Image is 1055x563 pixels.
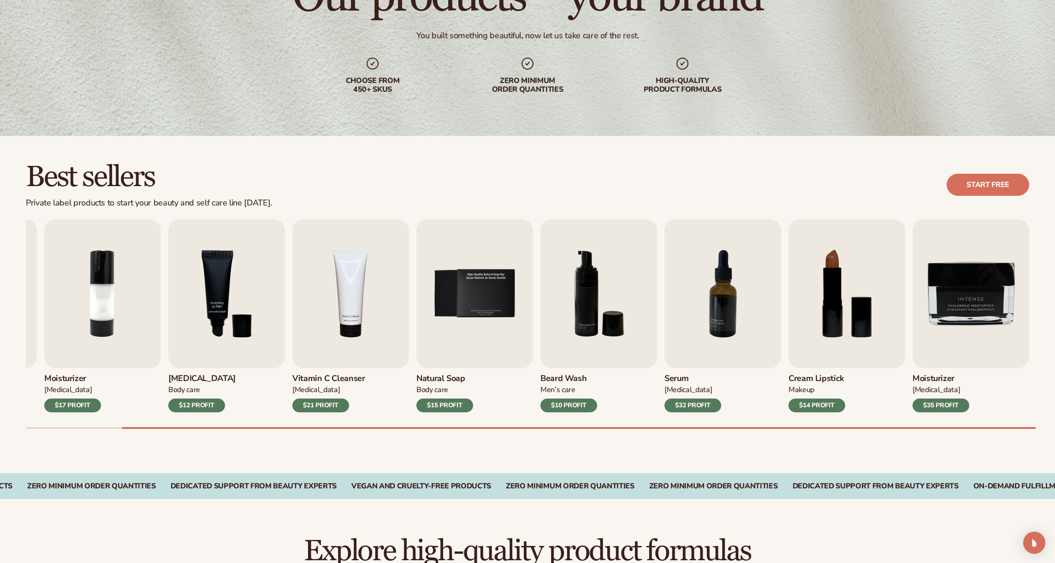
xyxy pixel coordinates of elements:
[292,219,409,412] a: 4 / 9
[913,374,969,384] h3: Moisturizer
[168,399,225,412] div: $12 PROFIT
[664,399,721,412] div: $32 PROFIT
[540,399,597,412] div: $10 PROFIT
[1023,532,1045,554] div: Open Intercom Messenger
[292,385,365,395] div: [MEDICAL_DATA]
[649,482,778,491] div: Zero Minimum Order QuantitieS
[168,219,285,412] a: 3 / 9
[664,374,721,384] h3: Serum
[664,385,721,395] div: [MEDICAL_DATA]
[416,374,473,384] h3: Natural Soap
[44,399,101,412] div: $17 PROFIT
[168,374,236,384] h3: [MEDICAL_DATA]
[168,385,236,395] div: Body Care
[947,174,1029,196] a: Start free
[27,482,156,491] div: ZERO MINIMUM ORDER QUANTITIES
[292,399,349,412] div: $21 PROFIT
[416,219,533,412] a: 5 / 9
[351,482,491,491] div: Vegan and Cruelty-Free Products
[788,385,845,395] div: Makeup
[292,374,365,384] h3: Vitamin C Cleanser
[314,76,432,94] div: Choose from 450+ Skus
[540,374,597,384] h3: Beard Wash
[26,198,272,208] div: Private label products to start your beauty and self care line [DATE].
[788,374,845,384] h3: Cream Lipstick
[416,30,639,41] div: You built something beautiful, now let us take care of the rest.
[913,399,969,412] div: $35 PROFIT
[788,219,905,412] a: 8 / 9
[506,482,634,491] div: Zero Minimum Order QuantitieS
[44,374,101,384] h3: Moisturizer
[664,219,781,412] a: 7 / 9
[913,385,969,395] div: [MEDICAL_DATA]
[793,482,959,491] div: Dedicated Support From Beauty Experts
[44,219,161,412] a: 2 / 9
[913,219,1029,412] a: 9 / 9
[788,399,845,412] div: $14 PROFIT
[416,399,473,412] div: $15 PROFIT
[26,162,272,193] h2: Best sellers
[623,76,741,94] div: High-quality product formulas
[540,385,597,395] div: Men’s Care
[171,482,337,491] div: DEDICATED SUPPORT FROM BEAUTY EXPERTS
[468,76,587,94] div: Zero minimum order quantities
[416,385,473,395] div: Body Care
[540,219,657,412] a: 6 / 9
[44,385,101,395] div: [MEDICAL_DATA]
